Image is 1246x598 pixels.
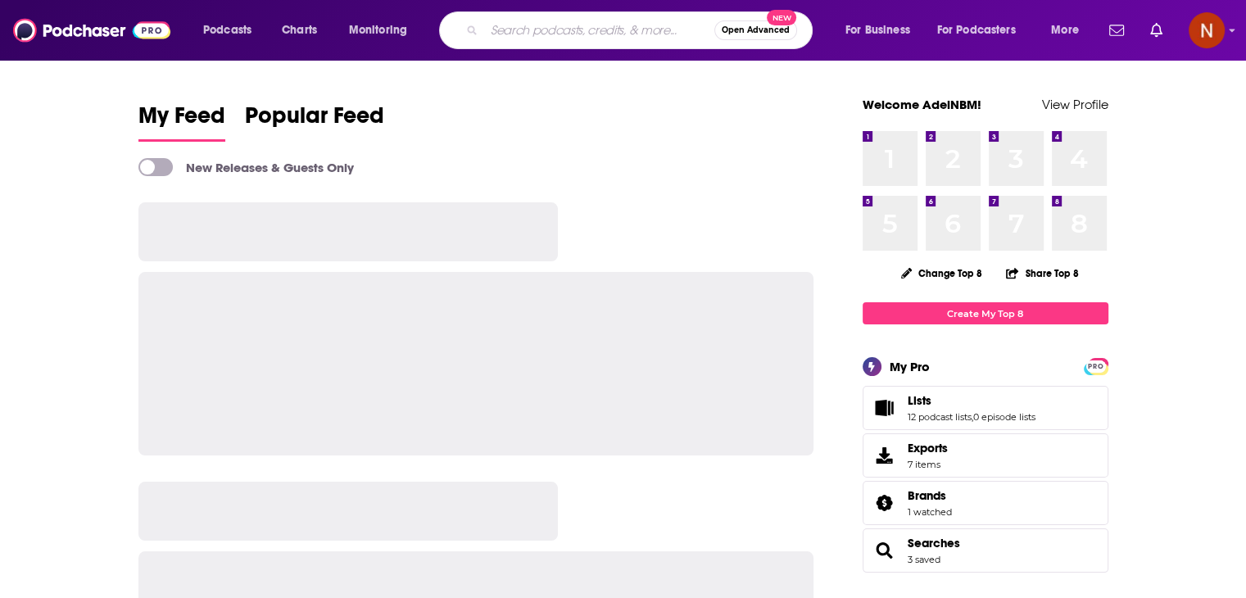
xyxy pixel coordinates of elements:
a: Welcome AdelNBM! [863,97,981,112]
span: More [1051,19,1079,42]
span: PRO [1086,360,1106,373]
button: Change Top 8 [891,263,993,283]
span: Charts [282,19,317,42]
span: Searches [863,528,1108,573]
a: Create My Top 8 [863,302,1108,324]
span: Logged in as AdelNBM [1189,12,1225,48]
span: Exports [868,444,901,467]
img: Podchaser - Follow, Share and Rate Podcasts [13,15,170,46]
a: Searches [908,536,960,550]
button: open menu [338,17,428,43]
a: Lists [908,393,1035,408]
button: Open AdvancedNew [714,20,797,40]
span: Podcasts [203,19,251,42]
span: Popular Feed [245,102,384,139]
span: Exports [908,441,948,455]
span: , [972,411,973,423]
input: Search podcasts, credits, & more... [484,17,714,43]
a: Brands [868,492,901,514]
a: My Feed [138,102,225,142]
button: Share Top 8 [1005,257,1079,289]
button: open menu [192,17,273,43]
span: My Feed [138,102,225,139]
a: New Releases & Guests Only [138,158,354,176]
span: Lists [908,393,931,408]
a: View Profile [1042,97,1108,112]
a: Brands [908,488,952,503]
a: Lists [868,396,901,419]
a: Charts [271,17,327,43]
a: 12 podcast lists [908,411,972,423]
a: Searches [868,539,901,562]
span: Brands [863,481,1108,525]
div: Search podcasts, credits, & more... [455,11,828,49]
button: open menu [1040,17,1099,43]
a: Exports [863,433,1108,478]
span: Open Advanced [722,26,790,34]
button: Show profile menu [1189,12,1225,48]
span: Brands [908,488,946,503]
a: 1 watched [908,506,952,518]
a: Show notifications dropdown [1103,16,1130,44]
span: 7 items [908,459,948,470]
span: For Podcasters [937,19,1016,42]
img: User Profile [1189,12,1225,48]
span: For Business [845,19,910,42]
span: Lists [863,386,1108,430]
a: 3 saved [908,554,940,565]
a: PRO [1086,360,1106,372]
a: 0 episode lists [973,411,1035,423]
span: New [767,10,796,25]
div: My Pro [890,359,930,374]
button: open menu [834,17,931,43]
span: Monitoring [349,19,407,42]
a: Show notifications dropdown [1144,16,1169,44]
button: open menu [927,17,1040,43]
a: Popular Feed [245,102,384,142]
